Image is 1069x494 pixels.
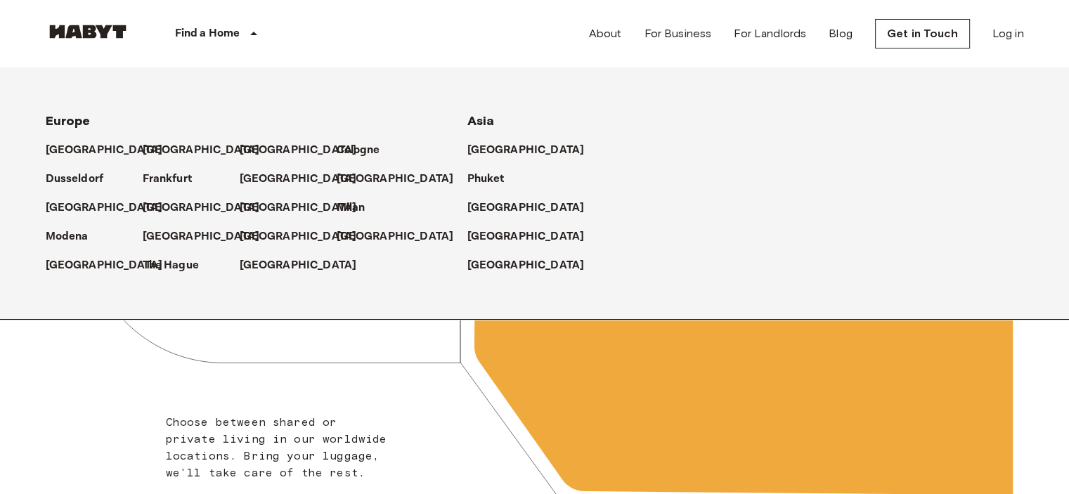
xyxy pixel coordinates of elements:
[46,200,163,216] p: [GEOGRAPHIC_DATA]
[644,25,711,42] a: For Business
[875,19,970,48] a: Get in Touch
[143,171,206,188] a: Frankfurt
[143,257,213,274] a: The Hague
[143,142,260,159] p: [GEOGRAPHIC_DATA]
[143,228,260,245] p: [GEOGRAPHIC_DATA]
[175,25,240,42] p: Find a Home
[467,200,599,216] a: [GEOGRAPHIC_DATA]
[240,257,357,274] p: [GEOGRAPHIC_DATA]
[46,25,130,39] img: Habyt
[573,191,955,333] span: Unlock your next move.
[589,25,622,42] a: About
[143,171,192,188] p: Frankfurt
[467,142,585,159] p: [GEOGRAPHIC_DATA]
[240,142,357,159] p: [GEOGRAPHIC_DATA]
[46,142,177,159] a: [GEOGRAPHIC_DATA]
[143,228,274,245] a: [GEOGRAPHIC_DATA]
[46,257,163,274] p: [GEOGRAPHIC_DATA]
[143,200,260,216] p: [GEOGRAPHIC_DATA]
[46,228,103,245] a: Modena
[46,200,177,216] a: [GEOGRAPHIC_DATA]
[46,257,177,274] a: [GEOGRAPHIC_DATA]
[337,142,394,159] a: Cologne
[46,142,163,159] p: [GEOGRAPHIC_DATA]
[240,200,357,216] p: [GEOGRAPHIC_DATA]
[337,171,454,188] p: [GEOGRAPHIC_DATA]
[143,257,199,274] p: The Hague
[467,142,599,159] a: [GEOGRAPHIC_DATA]
[337,171,468,188] a: [GEOGRAPHIC_DATA]
[240,200,371,216] a: [GEOGRAPHIC_DATA]
[166,415,387,479] span: Choose between shared or private living in our worldwide locations. Bring your luggage, we'll tak...
[467,228,585,245] p: [GEOGRAPHIC_DATA]
[143,142,274,159] a: [GEOGRAPHIC_DATA]
[734,25,806,42] a: For Landlords
[240,171,371,188] a: [GEOGRAPHIC_DATA]
[240,171,357,188] p: [GEOGRAPHIC_DATA]
[467,171,505,188] p: Phuket
[240,257,371,274] a: [GEOGRAPHIC_DATA]
[46,113,91,129] span: Europe
[467,200,585,216] p: [GEOGRAPHIC_DATA]
[337,200,365,216] p: Milan
[337,142,380,159] p: Cologne
[337,228,468,245] a: [GEOGRAPHIC_DATA]
[467,257,585,274] p: [GEOGRAPHIC_DATA]
[240,228,371,245] a: [GEOGRAPHIC_DATA]
[467,171,519,188] a: Phuket
[337,228,454,245] p: [GEOGRAPHIC_DATA]
[46,228,89,245] p: Modena
[992,25,1024,42] a: Log in
[46,171,118,188] a: Dusseldorf
[143,200,274,216] a: [GEOGRAPHIC_DATA]
[46,171,104,188] p: Dusseldorf
[467,228,599,245] a: [GEOGRAPHIC_DATA]
[467,257,599,274] a: [GEOGRAPHIC_DATA]
[240,142,371,159] a: [GEOGRAPHIC_DATA]
[829,25,853,42] a: Blog
[467,113,495,129] span: Asia
[337,200,380,216] a: Milan
[240,228,357,245] p: [GEOGRAPHIC_DATA]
